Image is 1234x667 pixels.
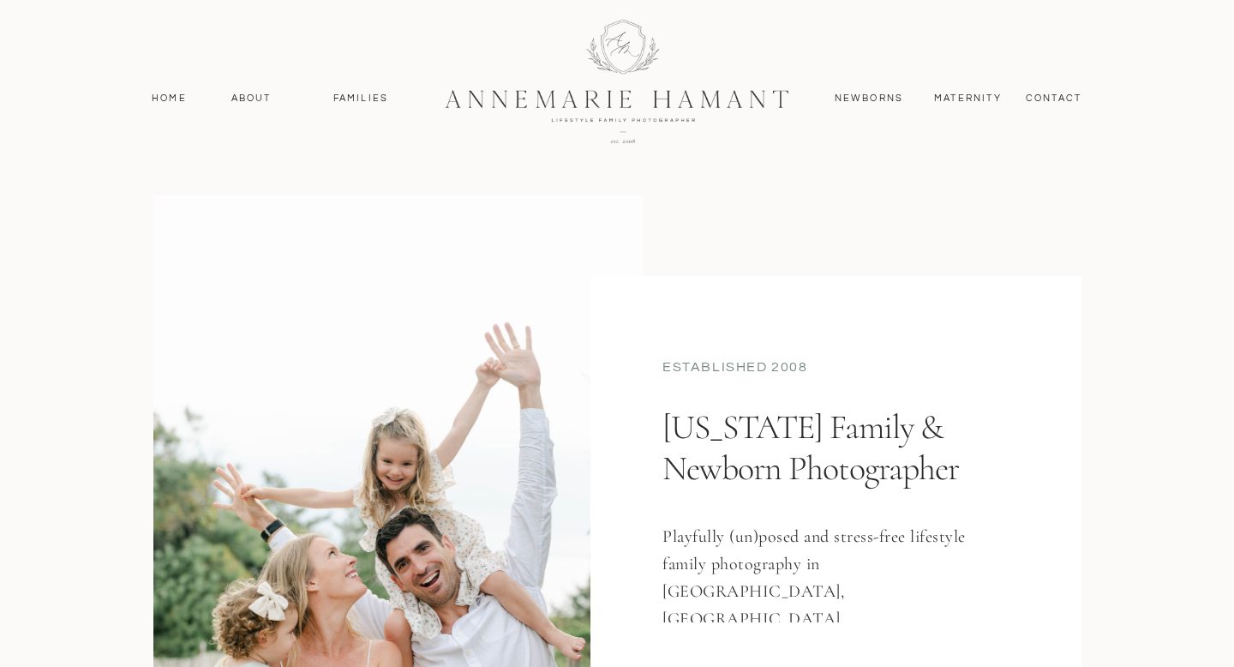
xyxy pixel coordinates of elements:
a: Home [144,91,195,106]
a: contact [1016,91,1091,106]
a: MAternity [934,91,1000,106]
a: Families [322,91,399,106]
a: About [226,91,276,106]
h3: Playfully (un)posed and stress-free lifestyle family photography in [GEOGRAPHIC_DATA], [GEOGRAPHI... [662,523,985,622]
h1: [US_STATE] Family & Newborn Photographer [662,406,1002,555]
a: Newborns [828,91,910,106]
div: established 2008 [662,358,1010,381]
